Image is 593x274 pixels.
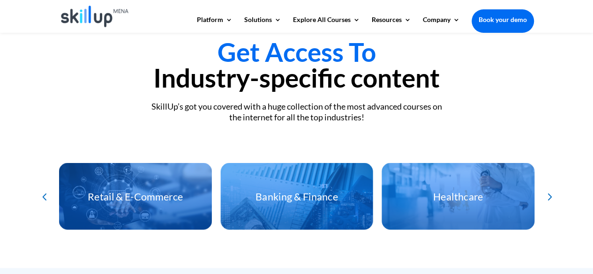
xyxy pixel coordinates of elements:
[382,192,534,206] h3: Healthcare
[244,16,281,32] a: Solutions
[293,16,360,32] a: Explore All Courses
[61,6,129,27] img: Skillup Mena
[60,101,534,123] div: SkillUp’s got you covered with a huge collection of the most advanced courses on the internet for...
[220,163,373,230] div: 5 / 12
[372,16,411,32] a: Resources
[60,39,534,96] h2: Industry-specific content
[423,16,460,32] a: Company
[197,16,233,32] a: Platform
[472,9,534,30] a: Book your demo
[37,189,52,203] div: Previous slide
[218,37,376,67] span: Get Access To
[59,163,211,230] div: 4 / 12
[220,192,373,206] h3: Banking & Finance
[437,173,593,274] iframe: Chat Widget
[59,192,211,206] h3: Retail & E-Commerce
[382,163,534,230] div: 6 / 12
